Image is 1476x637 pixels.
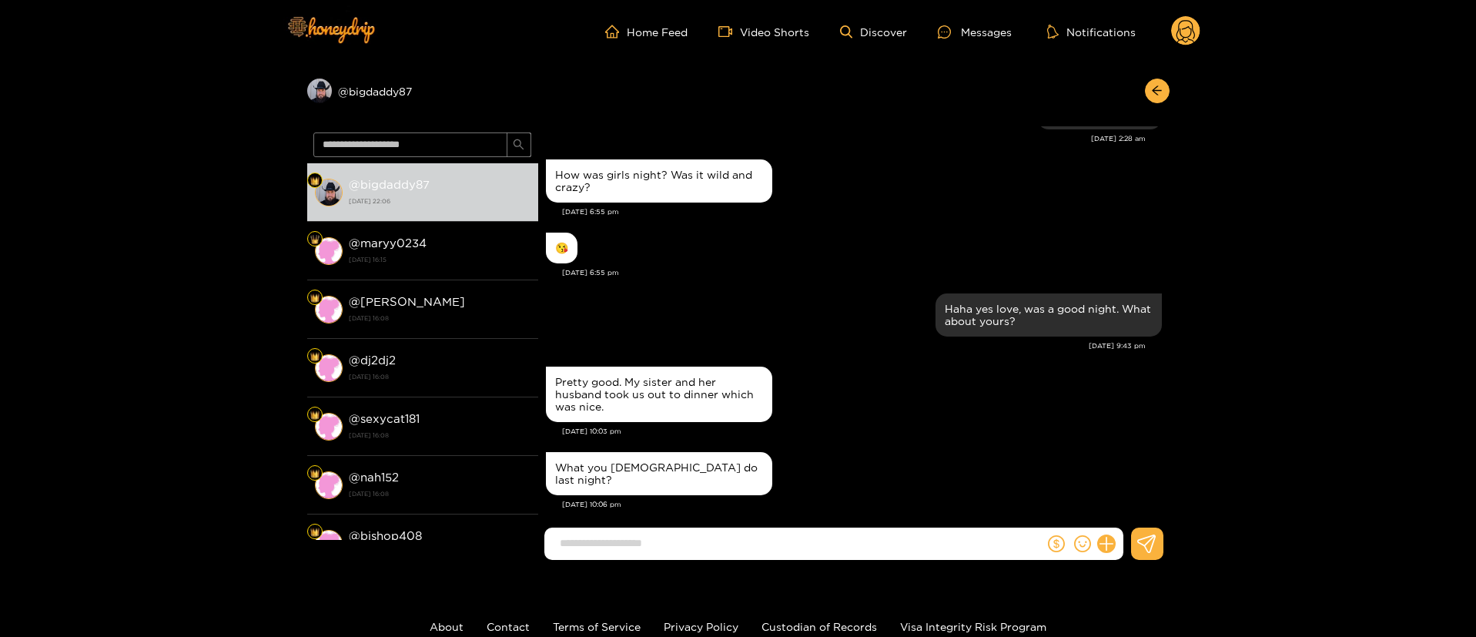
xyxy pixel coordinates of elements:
[562,267,1162,278] div: [DATE] 6:55 pm
[900,621,1046,632] a: Visa Integrity Risk Program
[1045,532,1068,555] button: dollar
[546,367,772,422] div: Oct. 5, 10:03 pm
[562,206,1162,217] div: [DATE] 6:55 pm
[315,179,343,206] img: conversation
[546,133,1146,144] div: [DATE] 2:28 am
[507,132,531,157] button: search
[553,621,641,632] a: Terms of Service
[555,242,568,254] div: 😘
[349,370,530,384] strong: [DATE] 16:08
[546,159,772,203] div: Oct. 5, 6:55 pm
[1043,24,1140,39] button: Notifications
[310,176,320,186] img: Fan Level
[349,236,427,250] strong: @ maryy0234
[349,178,430,191] strong: @ bigdaddy87
[310,411,320,420] img: Fan Level
[513,139,524,152] span: search
[945,303,1153,327] div: Haha yes love, was a good night. What about yours?
[555,461,763,486] div: What you [DEMOGRAPHIC_DATA] do last night?
[315,354,343,382] img: conversation
[307,79,538,103] div: @bigdaddy87
[761,621,877,632] a: Custodian of Records
[349,295,465,308] strong: @ [PERSON_NAME]
[349,487,530,501] strong: [DATE] 16:08
[938,23,1012,41] div: Messages
[1074,535,1091,552] span: smile
[546,340,1146,351] div: [DATE] 9:43 pm
[349,354,396,367] strong: @ dj2dj2
[315,471,343,499] img: conversation
[349,311,530,325] strong: [DATE] 16:08
[349,428,530,442] strong: [DATE] 16:08
[349,471,399,484] strong: @ nah152
[935,293,1162,337] div: Oct. 5, 9:43 pm
[349,194,530,208] strong: [DATE] 22:06
[349,412,420,425] strong: @ sexycat181
[487,621,530,632] a: Contact
[562,426,1162,437] div: [DATE] 10:03 pm
[840,25,907,39] a: Discover
[555,376,763,413] div: Pretty good. My sister and her husband took us out to dinner which was nice.
[1151,85,1163,98] span: arrow-left
[310,528,320,537] img: Fan Level
[546,452,772,495] div: Oct. 5, 10:06 pm
[310,352,320,361] img: Fan Level
[315,413,343,441] img: conversation
[718,25,809,39] a: Video Shorts
[718,25,740,39] span: video-camera
[315,296,343,324] img: conversation
[349,253,530,267] strong: [DATE] 16:15
[546,233,577,263] div: Oct. 5, 6:55 pm
[664,621,738,632] a: Privacy Policy
[310,235,320,244] img: Fan Level
[562,499,1162,510] div: [DATE] 10:06 pm
[605,25,688,39] a: Home Feed
[315,530,343,558] img: conversation
[430,621,464,632] a: About
[1048,535,1065,552] span: dollar
[1145,79,1170,103] button: arrow-left
[310,293,320,303] img: Fan Level
[605,25,627,39] span: home
[349,529,422,542] strong: @ bishop408
[315,237,343,265] img: conversation
[555,169,763,193] div: How was girls night? Was it wild and crazy?
[310,469,320,478] img: Fan Level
